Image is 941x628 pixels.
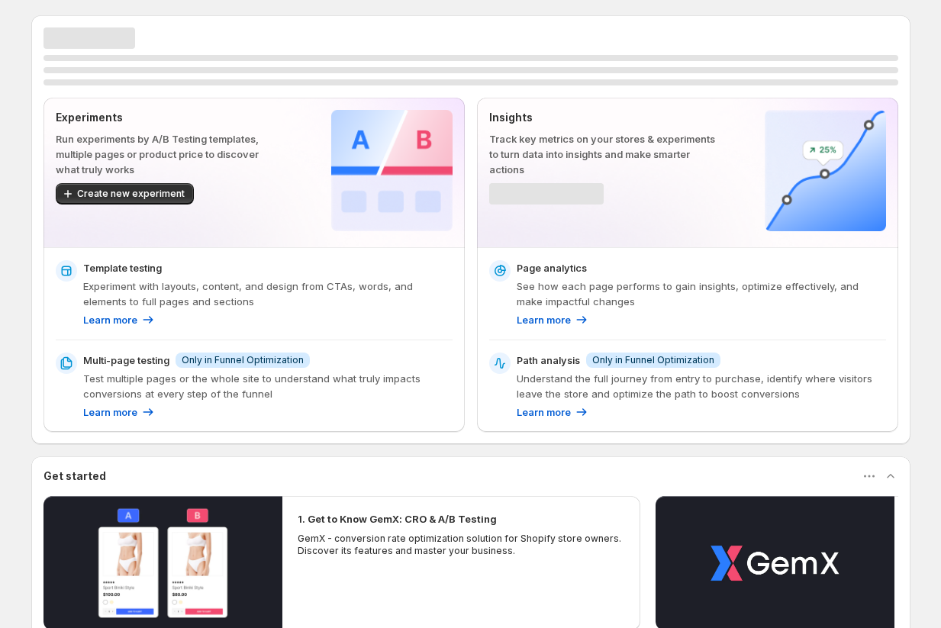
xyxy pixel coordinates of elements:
[517,353,580,368] p: Path analysis
[83,404,156,420] a: Learn more
[298,511,497,527] h2: 1. Get to Know GemX: CRO & A/B Testing
[517,312,571,327] p: Learn more
[765,110,886,231] img: Insights
[83,312,156,327] a: Learn more
[592,354,714,366] span: Only in Funnel Optimization
[298,533,626,557] p: GemX - conversion rate optimization solution for Shopify store owners. Discover its features and ...
[44,469,106,484] h3: Get started
[83,353,169,368] p: Multi-page testing
[331,110,453,231] img: Experiments
[517,260,587,275] p: Page analytics
[517,279,886,309] p: See how each page performs to gain insights, optimize effectively, and make impactful changes
[489,110,716,125] p: Insights
[83,404,137,420] p: Learn more
[489,131,716,177] p: Track key metrics on your stores & experiments to turn data into insights and make smarter actions
[83,371,453,401] p: Test multiple pages or the whole site to understand what truly impacts conversions at every step ...
[83,312,137,327] p: Learn more
[517,404,571,420] p: Learn more
[83,279,453,309] p: Experiment with layouts, content, and design from CTAs, words, and elements to full pages and sec...
[56,131,282,177] p: Run experiments by A/B Testing templates, multiple pages or product price to discover what truly ...
[56,110,282,125] p: Experiments
[182,354,304,366] span: Only in Funnel Optimization
[83,260,162,275] p: Template testing
[517,312,589,327] a: Learn more
[56,183,194,205] button: Create new experiment
[77,188,185,200] span: Create new experiment
[517,404,589,420] a: Learn more
[517,371,886,401] p: Understand the full journey from entry to purchase, identify where visitors leave the store and o...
